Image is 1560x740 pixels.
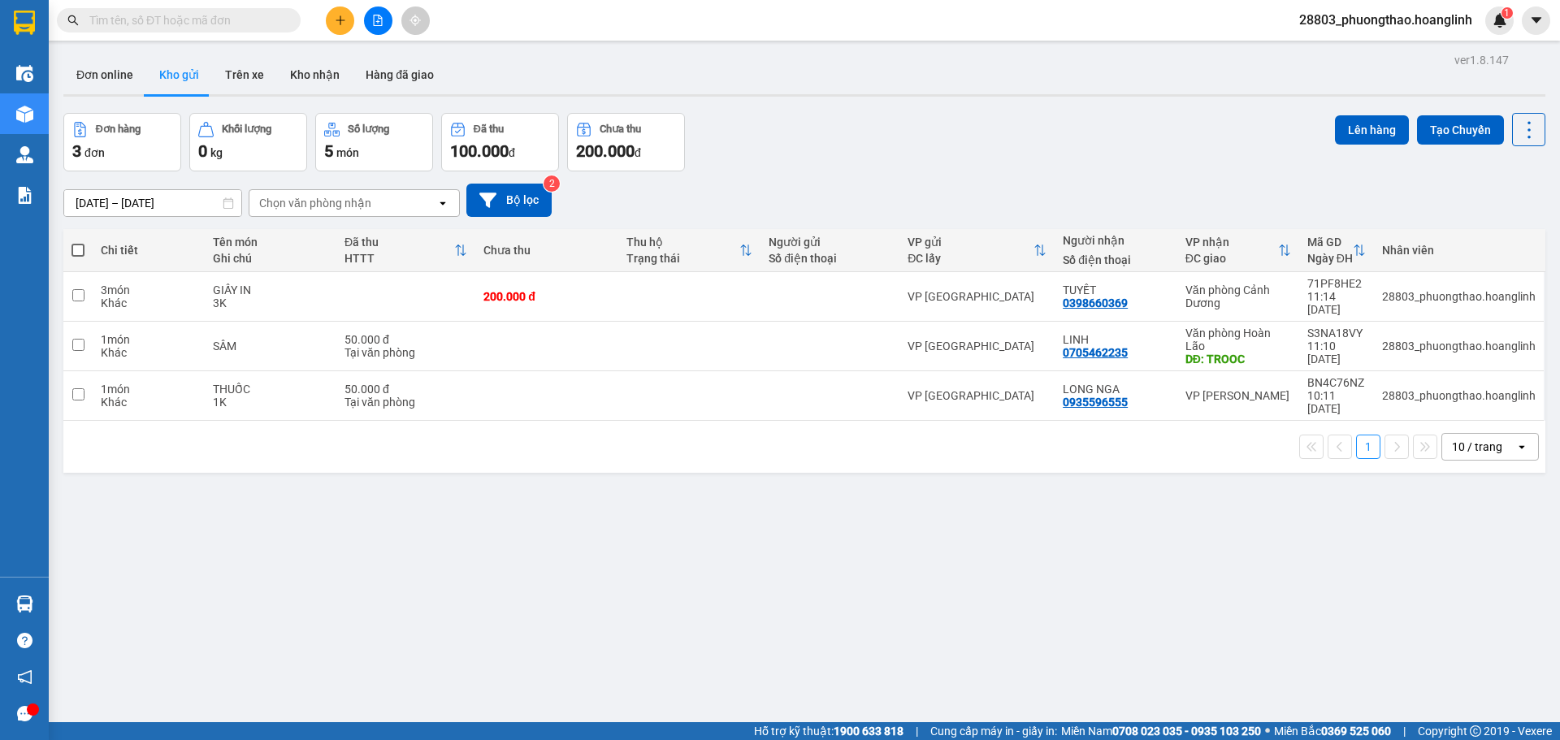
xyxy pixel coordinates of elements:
[344,346,467,359] div: Tại văn phòng
[1063,333,1169,346] div: LINH
[899,229,1055,272] th: Toggle SortBy
[483,244,610,257] div: Chưa thu
[101,244,196,257] div: Chi tiết
[213,283,328,296] div: GIẤY IN
[17,669,32,685] span: notification
[63,113,181,171] button: Đơn hàng3đơn
[336,146,359,159] span: món
[1452,439,1502,455] div: 10 / trang
[89,11,281,29] input: Tìm tên, số ĐT hoặc mã đơn
[372,15,383,26] span: file-add
[834,725,903,738] strong: 1900 633 818
[17,706,32,721] span: message
[101,346,196,359] div: Khác
[618,229,761,272] th: Toggle SortBy
[1061,722,1261,740] span: Miền Nam
[344,252,454,265] div: HTTT
[567,113,685,171] button: Chưa thu200.000đ
[198,141,207,161] span: 0
[326,6,354,35] button: plus
[146,55,212,94] button: Kho gửi
[1299,229,1374,272] th: Toggle SortBy
[1307,340,1366,366] div: 11:10 [DATE]
[101,296,196,309] div: Khác
[474,123,504,135] div: Đã thu
[14,11,35,35] img: logo-vxr
[916,722,918,740] span: |
[212,55,277,94] button: Trên xe
[930,722,1057,740] span: Cung cấp máy in - giấy in:
[1417,115,1504,145] button: Tạo Chuyến
[1185,236,1278,249] div: VP nhận
[16,106,33,123] img: warehouse-icon
[189,113,307,171] button: Khối lượng0kg
[908,389,1046,402] div: VP [GEOGRAPHIC_DATA]
[336,229,475,272] th: Toggle SortBy
[769,252,891,265] div: Số điện thoại
[1504,7,1510,19] span: 1
[63,55,146,94] button: Đơn online
[277,55,353,94] button: Kho nhận
[1185,327,1291,353] div: Văn phòng Hoàn Lão
[1307,236,1353,249] div: Mã GD
[1063,383,1169,396] div: LONG NGA
[16,187,33,204] img: solution-icon
[1382,290,1536,303] div: 28803_phuongthao.hoanglinh
[101,383,196,396] div: 1 món
[1529,13,1544,28] span: caret-down
[1265,728,1270,734] span: ⚪️
[1382,340,1536,353] div: 28803_phuongthao.hoanglinh
[1515,440,1528,453] svg: open
[213,383,328,396] div: THUỐC
[1522,6,1550,35] button: caret-down
[213,236,328,249] div: Tên món
[344,333,467,346] div: 50.000 đ
[1307,290,1366,316] div: 11:14 [DATE]
[1356,435,1380,459] button: 1
[348,123,389,135] div: Số lượng
[1185,353,1291,366] div: DĐ: TROOC
[1063,346,1128,359] div: 0705462235
[1063,283,1169,296] div: TUYẾT
[344,236,454,249] div: Đã thu
[72,141,81,161] span: 3
[1501,7,1513,19] sup: 1
[626,236,740,249] div: Thu hộ
[1470,725,1481,737] span: copyright
[576,141,635,161] span: 200.000
[1493,13,1507,28] img: icon-new-feature
[1307,252,1353,265] div: Ngày ĐH
[353,55,447,94] button: Hàng đã giao
[600,123,641,135] div: Chưa thu
[222,123,271,135] div: Khối lượng
[101,283,196,296] div: 3 món
[908,290,1046,303] div: VP [GEOGRAPHIC_DATA]
[1177,229,1299,272] th: Toggle SortBy
[436,197,449,210] svg: open
[754,722,903,740] span: Hỗ trợ kỹ thuật:
[1307,327,1366,340] div: S3NA18VY
[1403,722,1406,740] span: |
[441,113,559,171] button: Đã thu100.000đ
[450,141,509,161] span: 100.000
[1307,376,1366,389] div: BN4C76NZ
[84,146,105,159] span: đơn
[1382,389,1536,402] div: 28803_phuongthao.hoanglinh
[259,195,371,211] div: Chọn văn phòng nhận
[1063,396,1128,409] div: 0935596555
[16,65,33,82] img: warehouse-icon
[101,396,196,409] div: Khác
[67,15,79,26] span: search
[1307,277,1366,290] div: 71PF8HE2
[213,296,328,309] div: 3K
[1185,283,1291,309] div: Văn phòng Cảnh Dương
[1185,389,1291,402] div: VP [PERSON_NAME]
[626,252,740,265] div: Trạng thái
[16,595,33,612] img: warehouse-icon
[1286,10,1485,30] span: 28803_phuongthao.hoanglinh
[1454,51,1509,69] div: ver 1.8.147
[483,290,610,303] div: 200.000 đ
[544,175,560,192] sup: 2
[401,6,430,35] button: aim
[64,190,241,216] input: Select a date range.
